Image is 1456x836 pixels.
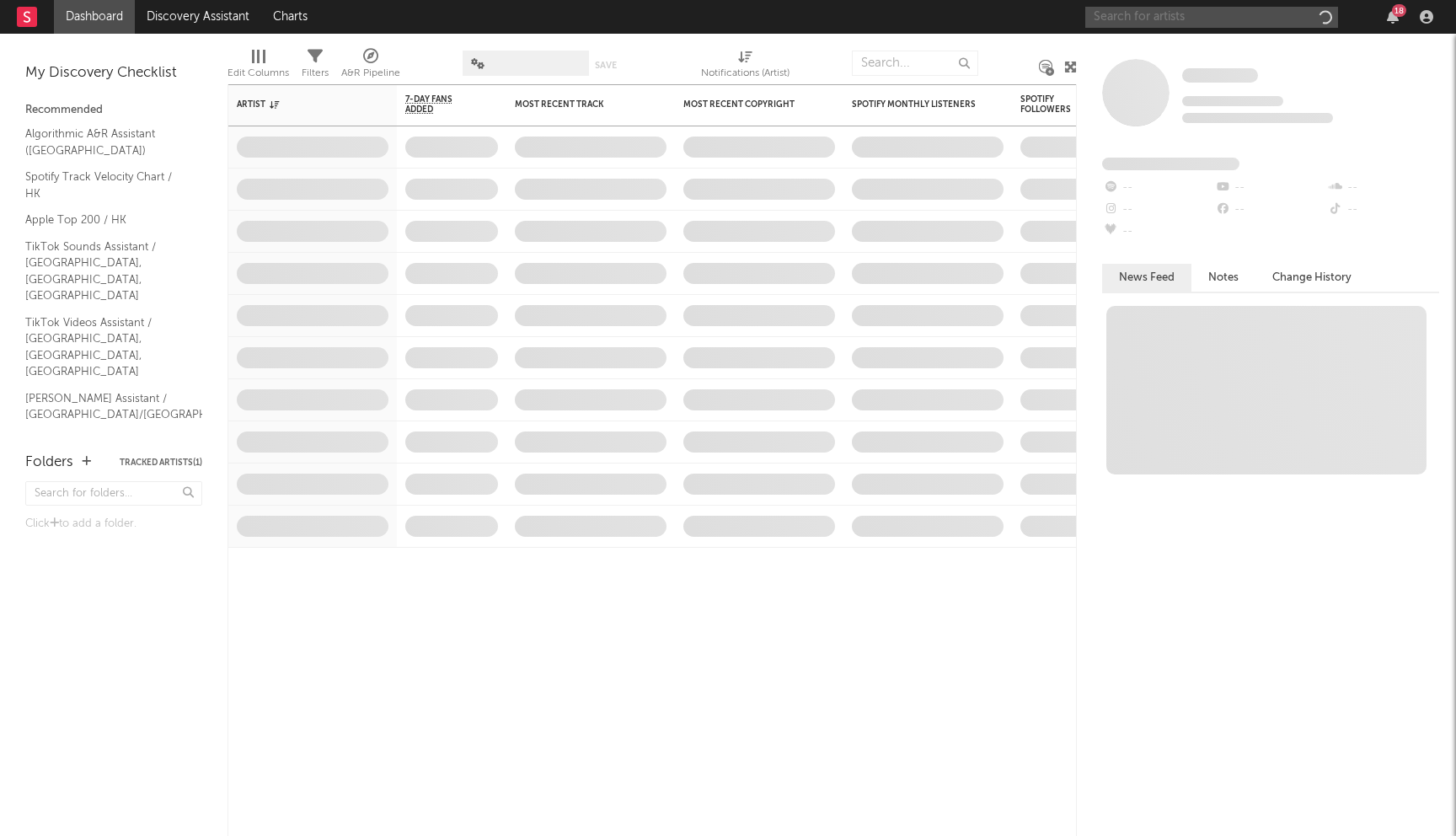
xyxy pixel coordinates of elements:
[25,168,185,202] a: Spotify Track Velocity Chart / HK
[25,63,202,83] div: My Discovery Checklist
[341,42,400,91] div: A&R Pipeline
[25,514,202,534] div: Click to add a folder.
[25,100,202,121] div: Recommended
[1191,264,1255,292] button: Notes
[237,99,363,110] div: Artist
[1214,177,1326,199] div: --
[515,99,641,110] div: Most Recent Track
[701,42,790,91] div: Notifications (Artist)
[1327,199,1439,221] div: --
[683,99,810,110] div: Most Recent Copyright
[852,99,978,110] div: Spotify Monthly Listeners
[227,42,289,91] div: Edit Columns
[701,63,790,83] div: Notifications (Artist)
[852,51,978,76] input: Search...
[341,63,400,83] div: A&R Pipeline
[302,42,329,91] div: Filters
[1214,199,1326,221] div: --
[1102,199,1214,221] div: --
[1085,7,1338,28] input: Search for artists
[25,211,185,229] a: Apple Top 200 / HK
[120,458,202,467] button: Tracked Artists(1)
[1182,113,1333,123] span: 0 fans last week
[25,125,185,159] a: Algorithmic A&R Assistant ([GEOGRAPHIC_DATA])
[1102,264,1191,292] button: News Feed
[25,481,202,506] input: Search for folders...
[25,389,375,424] a: [PERSON_NAME] Assistant / [GEOGRAPHIC_DATA]/[GEOGRAPHIC_DATA]/[GEOGRAPHIC_DATA]
[25,453,73,473] div: Folders
[595,61,617,70] button: Save
[1102,158,1239,170] span: Fans Added by Platform
[1102,221,1214,243] div: --
[227,63,289,83] div: Edit Columns
[1182,68,1258,83] span: Some Artist
[1387,10,1399,24] button: 18
[1102,177,1214,199] div: --
[1182,96,1283,106] span: Tracking Since: [DATE]
[25,238,185,305] a: TikTok Sounds Assistant / [GEOGRAPHIC_DATA], [GEOGRAPHIC_DATA], [GEOGRAPHIC_DATA]
[405,94,473,115] span: 7-Day Fans Added
[1392,4,1406,17] div: 18
[302,63,329,83] div: Filters
[1255,264,1368,292] button: Change History
[1182,67,1258,84] a: Some Artist
[1327,177,1439,199] div: --
[1020,94,1079,115] div: Spotify Followers
[25,313,185,381] a: TikTok Videos Assistant / [GEOGRAPHIC_DATA], [GEOGRAPHIC_DATA], [GEOGRAPHIC_DATA]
